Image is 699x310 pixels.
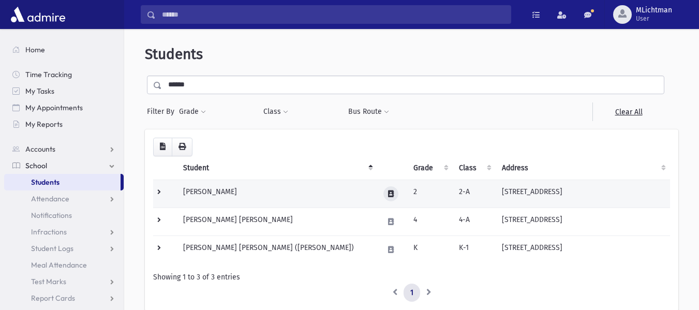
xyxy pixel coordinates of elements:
[4,240,124,257] a: Student Logs
[177,235,377,263] td: [PERSON_NAME] [PERSON_NAME] ([PERSON_NAME])
[172,138,192,156] button: Print
[25,45,45,54] span: Home
[4,141,124,157] a: Accounts
[4,190,124,207] a: Attendance
[31,211,72,220] span: Notifications
[407,180,453,208] td: 2
[31,194,69,203] span: Attendance
[4,116,124,132] a: My Reports
[592,102,664,121] a: Clear All
[177,180,377,208] td: [PERSON_NAME]
[25,161,47,170] span: School
[453,235,496,263] td: K-1
[25,70,72,79] span: Time Tracking
[636,14,672,23] span: User
[8,4,68,25] img: AdmirePro
[25,120,63,129] span: My Reports
[4,207,124,224] a: Notifications
[4,273,124,290] a: Test Marks
[4,290,124,306] a: Report Cards
[407,156,453,180] th: Grade: activate to sort column ascending
[4,66,124,83] a: Time Tracking
[25,144,55,154] span: Accounts
[636,6,672,14] span: MLichtman
[31,227,67,237] span: Infractions
[496,180,670,208] td: [STREET_ADDRESS]
[31,293,75,303] span: Report Cards
[4,257,124,273] a: Meal Attendance
[496,208,670,235] td: [STREET_ADDRESS]
[145,46,203,63] span: Students
[147,106,179,117] span: Filter By
[453,156,496,180] th: Class: activate to sort column ascending
[4,174,121,190] a: Students
[31,244,73,253] span: Student Logs
[25,103,83,112] span: My Appointments
[4,157,124,174] a: School
[31,178,60,187] span: Students
[153,272,670,283] div: Showing 1 to 3 of 3 entries
[25,86,54,96] span: My Tasks
[179,102,206,121] button: Grade
[156,5,511,24] input: Search
[177,156,377,180] th: Student: activate to sort column descending
[407,235,453,263] td: K
[31,260,87,270] span: Meal Attendance
[4,99,124,116] a: My Appointments
[177,208,377,235] td: [PERSON_NAME] [PERSON_NAME]
[453,208,496,235] td: 4-A
[496,156,670,180] th: Address: activate to sort column ascending
[453,180,496,208] td: 2-A
[4,83,124,99] a: My Tasks
[496,235,670,263] td: [STREET_ADDRESS]
[263,102,289,121] button: Class
[348,102,390,121] button: Bus Route
[4,224,124,240] a: Infractions
[31,277,66,286] span: Test Marks
[4,41,124,58] a: Home
[407,208,453,235] td: 4
[404,284,420,302] a: 1
[153,138,172,156] button: CSV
